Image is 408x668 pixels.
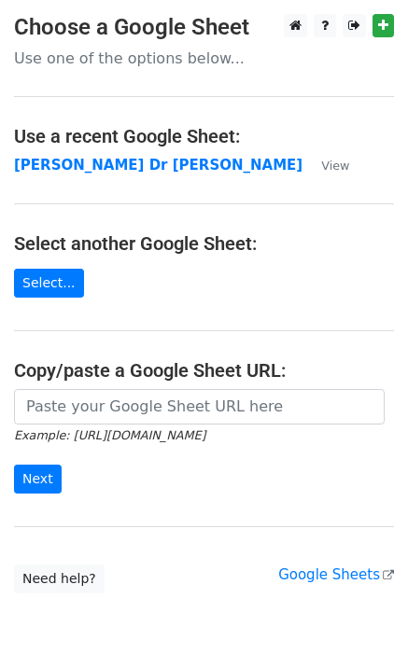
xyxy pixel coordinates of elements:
[14,428,205,442] small: Example: [URL][DOMAIN_NAME]
[14,14,394,41] h3: Choose a Google Sheet
[14,232,394,255] h4: Select another Google Sheet:
[14,564,105,593] a: Need help?
[14,269,84,298] a: Select...
[302,157,349,174] a: View
[14,389,385,424] input: Paste your Google Sheet URL here
[14,125,394,147] h4: Use a recent Google Sheet:
[321,159,349,173] small: View
[14,359,394,382] h4: Copy/paste a Google Sheet URL:
[14,157,302,174] a: [PERSON_NAME] Dr [PERSON_NAME]
[14,49,394,68] p: Use one of the options below...
[278,566,394,583] a: Google Sheets
[14,465,62,494] input: Next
